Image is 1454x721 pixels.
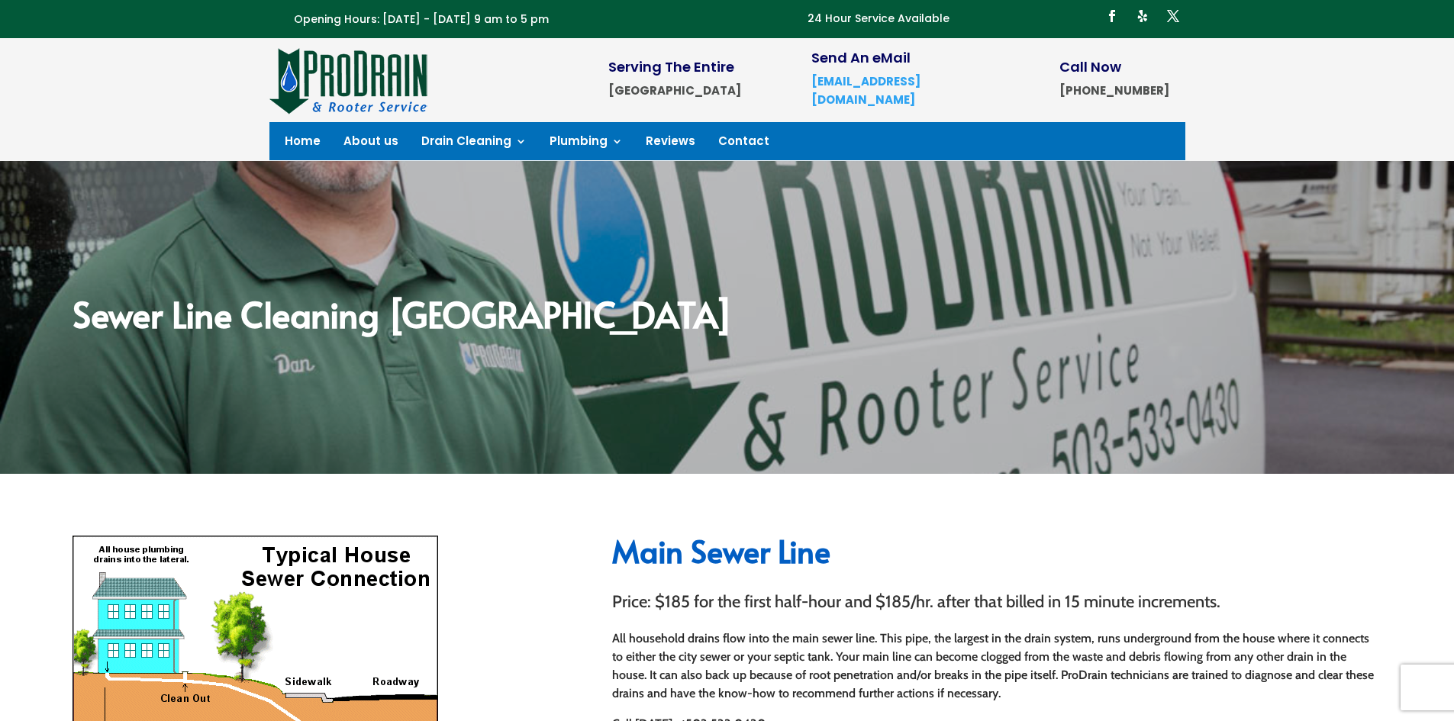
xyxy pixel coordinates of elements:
a: About us [343,136,398,153]
p: 24 Hour Service Available [808,10,949,28]
h3: Price: $185 for the first half-hour and $185/hr. after that billed in 15 minute increments. [612,594,1381,618]
strong: [PHONE_NUMBER] [1059,82,1169,98]
a: Drain Cleaning [421,136,527,153]
span: Opening Hours: [DATE] - [DATE] 9 am to 5 pm [294,11,549,27]
span: Main Sewer Line [612,529,830,571]
a: [EMAIL_ADDRESS][DOMAIN_NAME] [811,73,920,108]
a: Follow on Yelp [1130,4,1155,28]
a: Contact [718,136,769,153]
span: Serving The Entire [608,57,734,76]
a: Follow on X [1161,4,1185,28]
strong: [GEOGRAPHIC_DATA] [608,82,741,98]
span: Call Now [1059,57,1121,76]
a: Follow on Facebook [1100,4,1124,28]
a: Plumbing [550,136,623,153]
a: Reviews [646,136,695,153]
span: Send An eMail [811,48,911,67]
img: site-logo-100h [269,46,429,114]
p: All household drains flow into the main sewer line. This pipe, the largest in the drain system, r... [612,629,1381,703]
a: Home [285,136,321,153]
h2: Sewer Line Cleaning [GEOGRAPHIC_DATA] [73,296,1381,339]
